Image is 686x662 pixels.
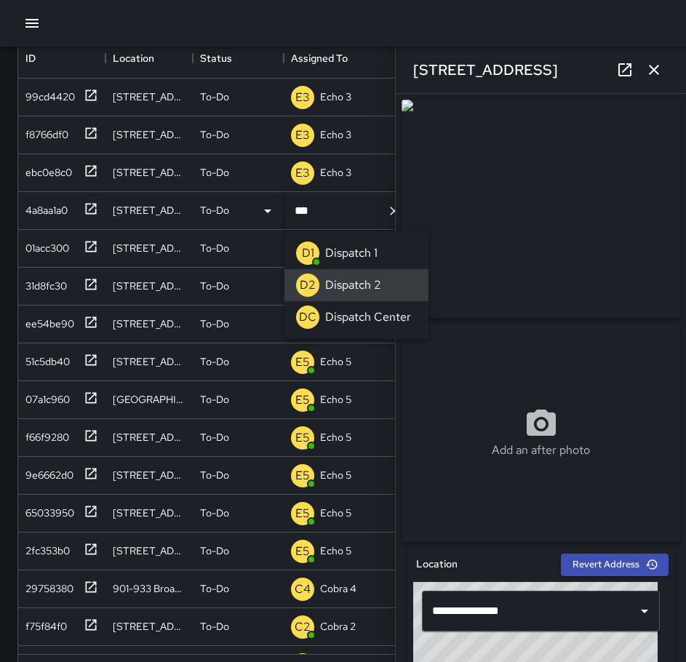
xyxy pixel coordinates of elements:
div: 465 9th Street [113,468,186,482]
div: 01acc300 [20,235,69,255]
div: f75f84f0 [20,613,67,634]
p: E3 [295,164,310,182]
p: To-Do [200,89,229,104]
p: To-Do [200,581,229,596]
p: To-Do [200,316,229,331]
div: 700 Broadway [113,619,186,634]
p: Cobra 2 [320,619,356,634]
p: C2 [295,618,311,636]
div: Location [105,38,193,79]
div: 99cd4420 [20,84,75,104]
div: ee54be90 [20,311,74,331]
p: To-Do [200,506,229,520]
p: Echo 3 [320,89,351,104]
p: E5 [295,354,310,371]
p: E5 [295,391,310,409]
p: To-Do [200,241,229,255]
div: 2216 Broadway [113,89,186,104]
div: 901 Broadway [113,506,186,520]
div: Status [193,38,284,79]
p: Cobra 4 [320,581,356,596]
div: ID [25,38,36,79]
div: 9e6662d0 [20,462,73,482]
div: 07a1c960 [20,386,70,407]
p: To-Do [200,543,229,558]
p: To-Do [200,279,229,293]
p: E5 [295,467,310,484]
p: Echo 5 [320,354,351,369]
p: Echo 5 [320,468,351,482]
p: Dispatch 2 [325,276,381,294]
div: 1408 Webster Street [113,279,186,293]
p: Echo 5 [320,506,351,520]
p: E3 [295,89,310,106]
p: Echo 3 [320,165,351,180]
div: 1200 Broadway [113,354,186,369]
div: Status [200,38,232,79]
p: Dispatch Center [325,308,411,326]
p: E5 [295,505,310,522]
div: Location [113,38,154,79]
p: To-Do [200,430,229,444]
div: 326 15th Street [113,316,186,331]
div: Assigned To [284,38,429,79]
p: To-Do [200,619,229,634]
p: Echo 5 [320,543,351,558]
p: To-Do [200,127,229,142]
p: Echo 3 [320,127,351,142]
div: ebc0e8c0 [20,159,72,180]
div: 51c5db40 [20,348,70,369]
p: To-Do [200,354,229,369]
div: 31d8fc30 [20,273,67,293]
div: 4a8aa1a0 [20,197,68,218]
button: Clear [384,201,404,221]
p: To-Do [200,392,229,407]
div: Assigned To [291,38,348,79]
p: C4 [295,581,311,598]
div: 410 21st Street [113,165,186,180]
div: 331 17th Street [113,203,186,218]
div: 409 13th Street [113,430,186,444]
div: 485 9th Street [113,543,186,558]
p: Dispatch 1 [325,244,378,262]
div: 2fc353b0 [20,538,70,558]
div: 901-933 Broadway [113,581,186,596]
p: To-Do [200,468,229,482]
p: To-Do [200,165,229,180]
p: DC [299,308,316,326]
div: f66f9280 [20,424,69,444]
div: 1714 Telegraph Avenue [113,392,186,407]
p: D1 [302,244,314,262]
p: Echo 5 [320,430,351,444]
p: Echo 5 [320,392,351,407]
div: 2145 Broadway [113,127,186,142]
div: f8766df0 [20,121,68,142]
p: E5 [295,429,310,447]
p: E5 [295,543,310,560]
p: D2 [300,276,316,294]
div: 447 17th Street [113,241,186,255]
div: ID [18,38,105,79]
div: 29758380 [20,575,73,596]
div: 65033950 [20,500,74,520]
p: E3 [295,127,310,144]
p: To-Do [200,203,229,218]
